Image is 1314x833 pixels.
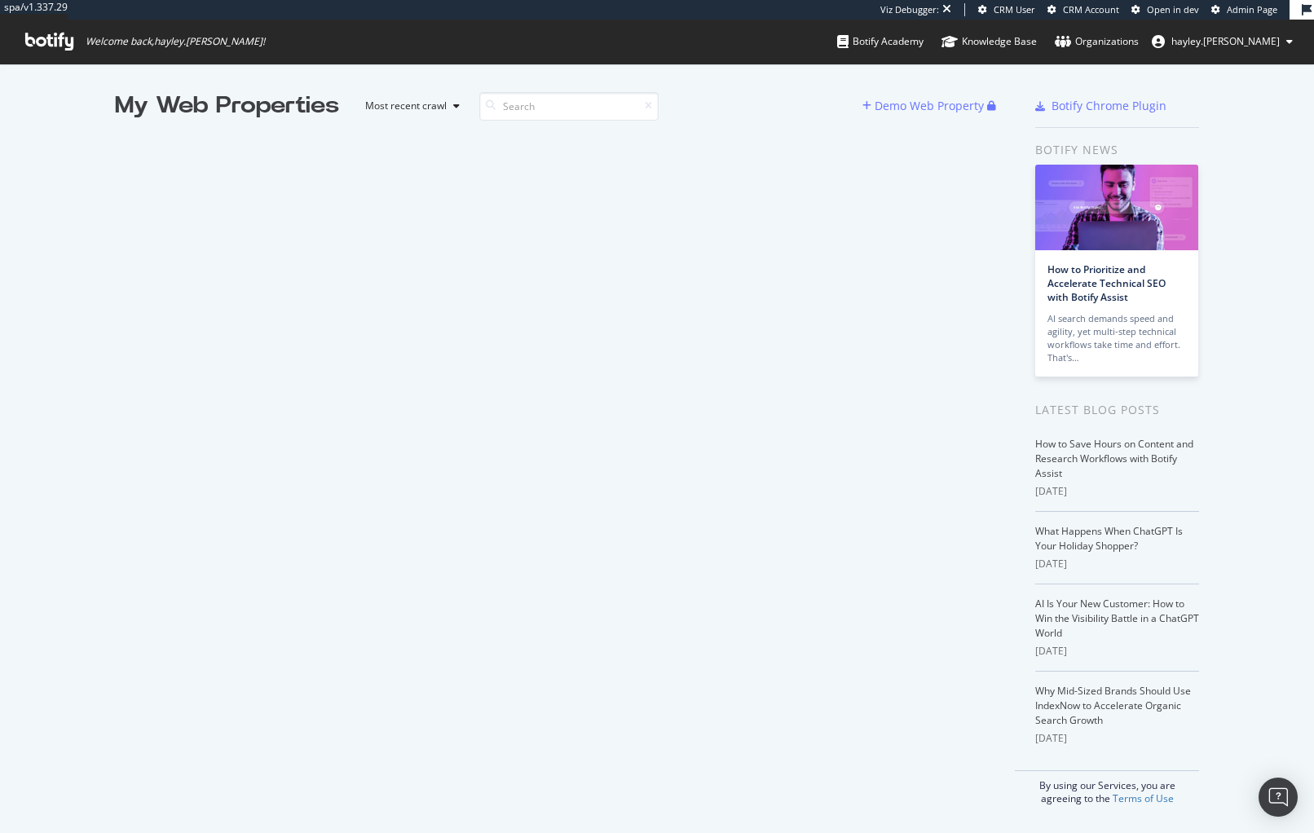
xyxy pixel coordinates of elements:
[1035,524,1183,553] a: What Happens When ChatGPT Is Your Holiday Shopper?
[1113,791,1174,805] a: Terms of Use
[1055,33,1139,50] div: Organizations
[1052,98,1166,114] div: Botify Chrome Plugin
[1259,778,1298,817] div: Open Intercom Messenger
[880,3,939,16] div: Viz Debugger:
[365,101,447,111] div: Most recent crawl
[1035,437,1193,480] a: How to Save Hours on Content and Research Workflows with Botify Assist
[115,90,339,122] div: My Web Properties
[837,20,924,64] a: Botify Academy
[994,3,1035,15] span: CRM User
[479,92,659,121] input: Search
[1035,731,1199,746] div: [DATE]
[1035,484,1199,499] div: [DATE]
[1139,29,1306,55] button: hayley.[PERSON_NAME]
[1055,20,1139,64] a: Organizations
[862,99,987,112] a: Demo Web Property
[1035,98,1166,114] a: Botify Chrome Plugin
[1131,3,1199,16] a: Open in dev
[1047,312,1186,364] div: AI search demands speed and agility, yet multi-step technical workflows take time and effort. Tha...
[1171,34,1280,48] span: hayley.sherman
[1015,770,1199,805] div: By using our Services, you are agreeing to the
[862,93,987,119] button: Demo Web Property
[1147,3,1199,15] span: Open in dev
[1035,557,1199,571] div: [DATE]
[1035,401,1199,419] div: Latest Blog Posts
[1035,141,1199,159] div: Botify news
[978,3,1035,16] a: CRM User
[941,33,1037,50] div: Knowledge Base
[86,35,265,48] span: Welcome back, hayley.[PERSON_NAME] !
[352,93,466,119] button: Most recent crawl
[1047,262,1166,304] a: How to Prioritize and Accelerate Technical SEO with Botify Assist
[1035,684,1191,727] a: Why Mid-Sized Brands Should Use IndexNow to Accelerate Organic Search Growth
[837,33,924,50] div: Botify Academy
[1047,3,1119,16] a: CRM Account
[1035,597,1199,640] a: AI Is Your New Customer: How to Win the Visibility Battle in a ChatGPT World
[1035,165,1198,250] img: How to Prioritize and Accelerate Technical SEO with Botify Assist
[1063,3,1119,15] span: CRM Account
[875,98,984,114] div: Demo Web Property
[1227,3,1277,15] span: Admin Page
[1211,3,1277,16] a: Admin Page
[1035,644,1199,659] div: [DATE]
[941,20,1037,64] a: Knowledge Base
